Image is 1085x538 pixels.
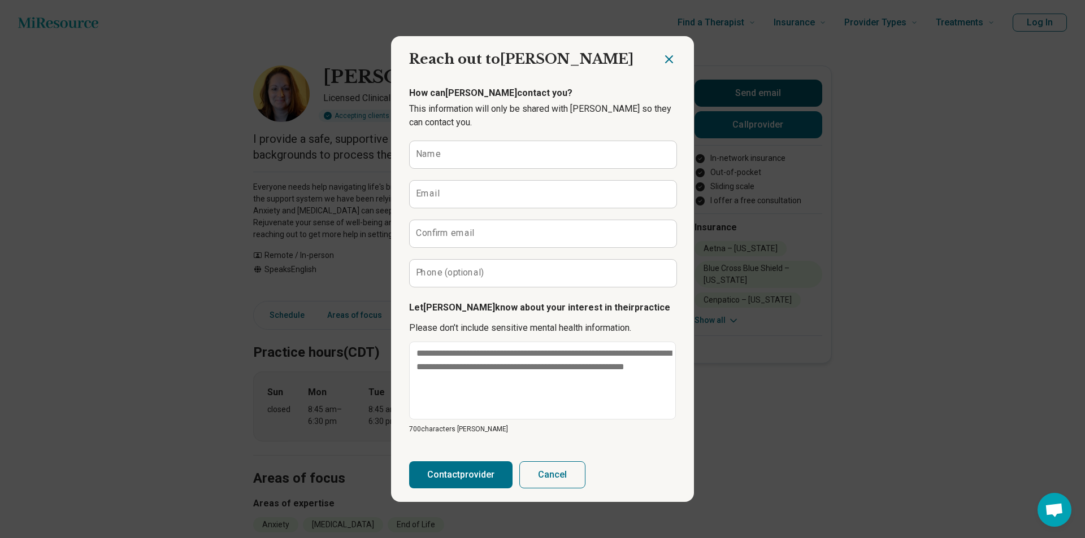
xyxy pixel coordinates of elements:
span: Reach out to [PERSON_NAME] [409,51,633,67]
button: Cancel [519,461,585,488]
p: Please don’t include sensitive mental health information. [409,321,676,335]
button: Close dialog [662,53,676,66]
button: Contactprovider [409,461,513,488]
p: 700 characters [PERSON_NAME] [409,424,676,434]
p: This information will only be shared with [PERSON_NAME] so they can contact you. [409,102,676,129]
label: Email [416,189,440,198]
label: Confirm email [416,229,474,238]
label: Phone (optional) [416,268,484,277]
p: Let [PERSON_NAME] know about your interest in their practice [409,301,676,314]
p: How can [PERSON_NAME] contact you? [409,86,676,100]
label: Name [416,150,441,159]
